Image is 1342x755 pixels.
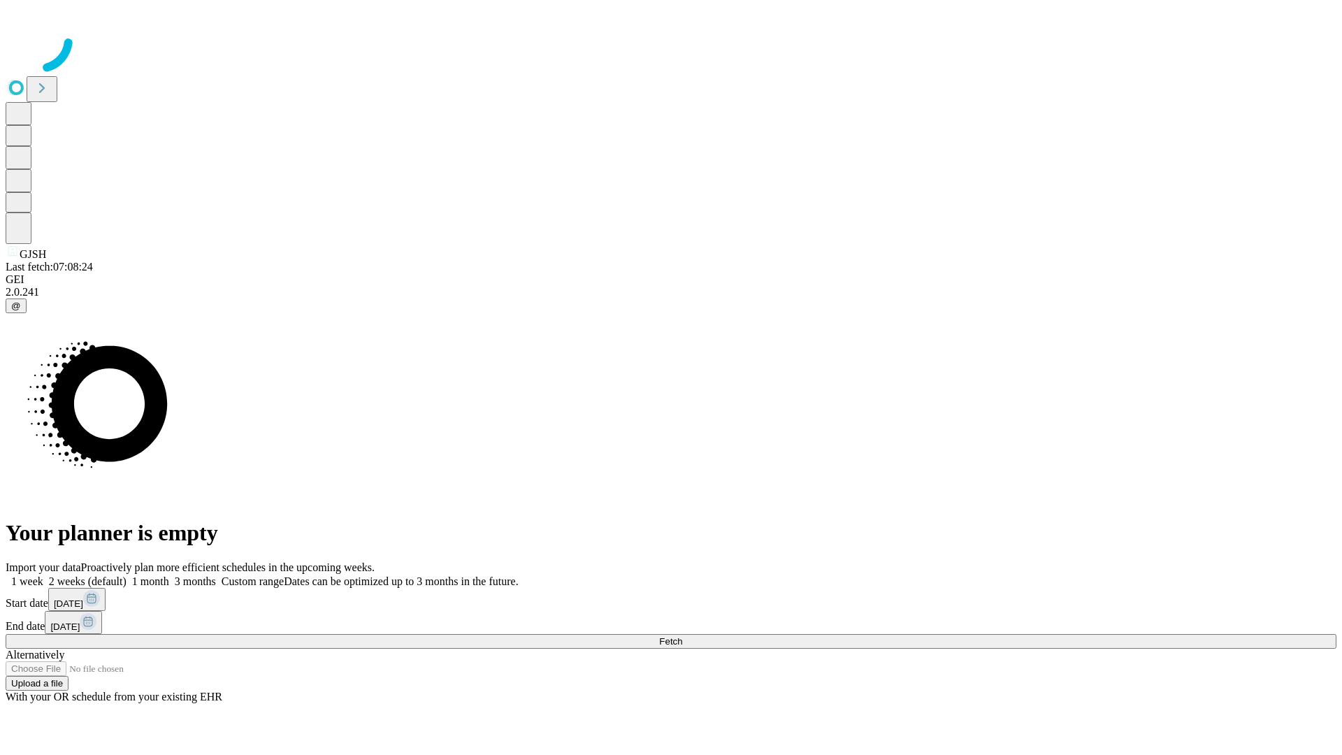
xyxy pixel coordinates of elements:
[284,575,518,587] span: Dates can be optimized up to 3 months in the future.
[6,561,81,573] span: Import your data
[659,636,682,647] span: Fetch
[6,299,27,313] button: @
[6,261,93,273] span: Last fetch: 07:08:24
[11,301,21,311] span: @
[49,575,127,587] span: 2 weeks (default)
[48,588,106,611] button: [DATE]
[6,273,1336,286] div: GEI
[45,611,102,634] button: [DATE]
[6,588,1336,611] div: Start date
[20,248,46,260] span: GJSH
[6,611,1336,634] div: End date
[54,598,83,609] span: [DATE]
[11,575,43,587] span: 1 week
[6,286,1336,299] div: 2.0.241
[50,621,80,632] span: [DATE]
[6,520,1336,546] h1: Your planner is empty
[6,676,68,691] button: Upload a file
[6,634,1336,649] button: Fetch
[222,575,284,587] span: Custom range
[6,649,64,661] span: Alternatively
[175,575,216,587] span: 3 months
[6,691,222,703] span: With your OR schedule from your existing EHR
[81,561,375,573] span: Proactively plan more efficient schedules in the upcoming weeks.
[132,575,169,587] span: 1 month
